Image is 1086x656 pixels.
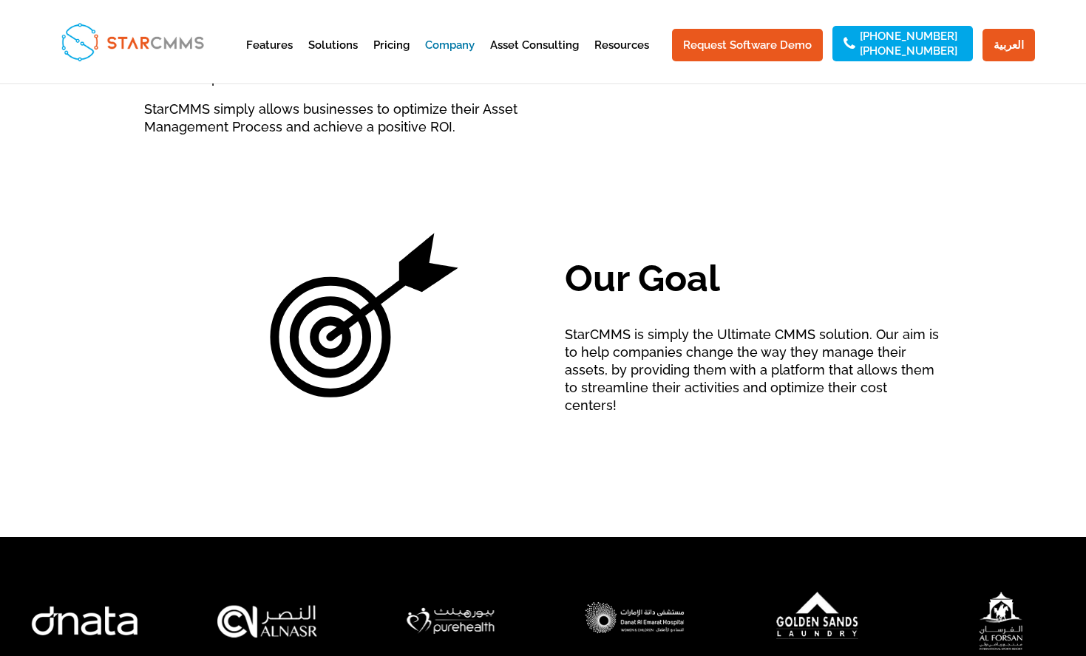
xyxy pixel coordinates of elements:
[308,40,358,76] a: Solutions
[407,598,495,643] img: PH-Logo-White-1
[565,326,942,414] p: StarCMMS is simply the Ultimate CMMS solution. Our aim is to help companies change the way they m...
[672,29,823,61] a: Request Software Demo
[490,40,579,76] a: Asset Consulting
[860,46,957,56] a: [PHONE_NUMBER]
[860,31,957,41] a: [PHONE_NUMBER]
[144,100,521,136] p: StarCMMS simply allows businesses to optimize their Asset Management Process and achieve a positi...
[373,40,410,76] a: Pricing
[246,40,293,76] a: Features
[425,40,475,76] a: Company
[367,598,535,643] div: 7 / 7
[565,260,942,304] h2: Our Goal
[832,496,1086,656] iframe: Chat Widget
[594,40,649,76] a: Resources
[55,16,210,67] img: StarCMMS
[983,29,1035,61] a: العربية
